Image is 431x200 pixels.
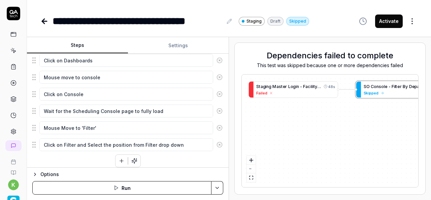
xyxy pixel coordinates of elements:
span: g [293,84,296,89]
a: New conversation [5,140,22,151]
span: Failed [256,90,267,96]
div: Skipped [286,17,309,26]
button: Remove step [213,87,226,101]
button: fit view [247,173,256,182]
span: L [288,84,291,89]
div: Options [40,170,223,178]
button: Options [32,170,223,178]
button: k [8,179,19,190]
span: n [266,84,269,89]
button: View version history [355,15,371,28]
button: zoom out [247,165,256,173]
button: Settings [128,37,229,54]
span: i [312,84,313,89]
div: Draft [267,17,284,26]
button: Remove step [213,138,226,151]
button: zoom in [247,156,256,165]
button: Remove step [213,54,226,67]
div: Suggestions [32,53,223,67]
div: Suggestions [32,104,223,118]
span: y [315,84,321,89]
h2: Dependencies failed to complete [241,50,419,62]
button: Remove step [213,104,226,118]
a: Book a call with us [3,154,24,165]
span: a [305,84,308,89]
span: t [259,84,261,89]
span: - [300,84,302,89]
a: Documentation [3,165,24,175]
button: Activate [375,15,403,28]
span: t [313,84,315,89]
span: a [276,84,279,89]
span: e [283,84,286,89]
a: Staging [239,17,265,26]
div: Suggestions [32,87,223,101]
div: Suggestions [32,138,223,152]
span: c [308,84,310,89]
time: 48s [328,84,335,89]
div: This test was skipped because one or more dependencies failed [241,62,419,69]
div: React Flow controls [247,156,256,182]
div: Suggestions [32,121,223,135]
span: l [311,84,312,89]
span: i [310,84,311,89]
a: StagingMasterLogin-Facility-B48sFailed [248,81,338,98]
span: F [303,84,305,89]
span: B [322,84,324,89]
span: g [269,84,271,89]
span: t [281,84,283,89]
button: Remove step [213,70,226,84]
span: o [291,84,293,89]
span: i [296,84,297,89]
button: Remove step [213,121,226,135]
span: r [285,84,287,89]
span: g [263,84,266,89]
span: Staging [246,18,262,24]
span: a [261,84,263,89]
span: S [256,84,259,89]
span: n [297,84,299,89]
button: Steps [27,37,128,54]
span: i [265,84,266,89]
span: M [272,84,276,89]
button: Run [32,181,211,195]
span: s [279,84,281,89]
div: Suggestions [32,70,223,84]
